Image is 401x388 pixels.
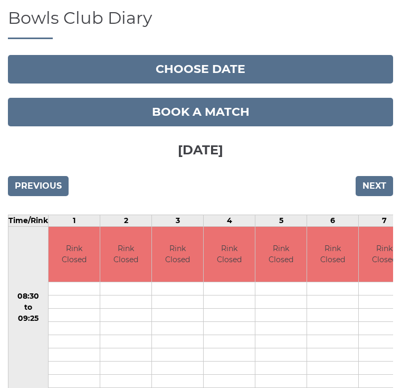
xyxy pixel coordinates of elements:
[255,215,307,226] td: 5
[8,215,49,226] td: Time/Rink
[204,215,255,226] td: 4
[8,8,393,39] h1: Bowls Club Diary
[8,98,393,126] a: Book a match
[8,176,69,196] input: Previous
[152,215,204,226] td: 3
[204,227,255,282] td: Rink Closed
[8,126,393,171] h3: [DATE]
[152,227,203,282] td: Rink Closed
[307,227,358,282] td: Rink Closed
[49,215,100,226] td: 1
[100,215,152,226] td: 2
[307,215,359,226] td: 6
[8,55,393,84] button: Choose date
[356,176,393,196] input: Next
[255,227,307,282] td: Rink Closed
[49,227,100,282] td: Rink Closed
[100,227,151,282] td: Rink Closed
